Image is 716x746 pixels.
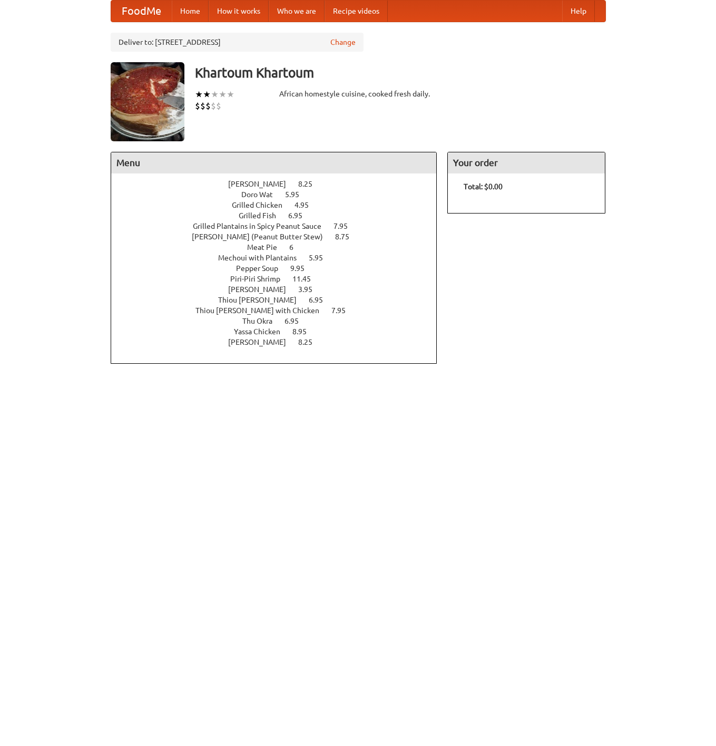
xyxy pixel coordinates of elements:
span: 4.95 [295,201,319,209]
li: $ [200,100,205,112]
span: 8.75 [335,232,360,241]
span: [PERSON_NAME] [228,285,297,294]
li: $ [195,100,200,112]
span: Thiou [PERSON_NAME] [218,296,307,304]
span: [PERSON_NAME] (Peanut Butter Stew) [192,232,334,241]
span: 8.95 [292,327,317,336]
span: 7.95 [334,222,358,230]
a: Help [562,1,595,22]
a: Grilled Fish 6.95 [239,211,322,220]
span: [PERSON_NAME] [228,180,297,188]
b: Total: $0.00 [464,182,503,191]
li: ★ [203,89,211,100]
span: Yassa Chicken [234,327,291,336]
div: Deliver to: [STREET_ADDRESS] [111,33,364,52]
h4: Menu [111,152,437,173]
h3: Khartoum Khartoum [195,62,606,83]
span: 9.95 [290,264,315,273]
span: Meat Pie [247,243,288,251]
span: 5.95 [309,254,334,262]
li: ★ [211,89,219,100]
span: Piri-Piri Shrimp [230,275,291,283]
span: Pepper Soup [236,264,289,273]
li: $ [211,100,216,112]
span: Grilled Fish [239,211,287,220]
span: [PERSON_NAME] [228,338,297,346]
a: FoodMe [111,1,172,22]
a: Grilled Plantains in Spicy Peanut Sauce 7.95 [193,222,367,230]
a: Home [172,1,209,22]
a: Thu Okra 6.95 [242,317,318,325]
a: [PERSON_NAME] (Peanut Butter Stew) 8.75 [192,232,369,241]
li: ★ [219,89,227,100]
a: [PERSON_NAME] 3.95 [228,285,332,294]
span: 6.95 [288,211,313,220]
span: 7.95 [331,306,356,315]
a: Thiou [PERSON_NAME] with Chicken 7.95 [195,306,365,315]
h4: Your order [448,152,605,173]
a: Recipe videos [325,1,388,22]
span: Grilled Plantains in Spicy Peanut Sauce [193,222,332,230]
span: 8.25 [298,180,323,188]
span: 6 [289,243,304,251]
a: [PERSON_NAME] 8.25 [228,338,332,346]
a: Yassa Chicken 8.95 [234,327,326,336]
li: ★ [195,89,203,100]
span: Thiou [PERSON_NAME] with Chicken [195,306,330,315]
a: Change [330,37,356,47]
span: Doro Wat [241,190,283,199]
div: African homestyle cuisine, cooked fresh daily. [279,89,437,99]
span: Grilled Chicken [232,201,293,209]
span: 6.95 [285,317,309,325]
li: $ [205,100,211,112]
a: Pepper Soup 9.95 [236,264,324,273]
span: 11.45 [292,275,321,283]
a: Who we are [269,1,325,22]
a: [PERSON_NAME] 8.25 [228,180,332,188]
a: Grilled Chicken 4.95 [232,201,328,209]
a: Meat Pie 6 [247,243,313,251]
a: Piri-Piri Shrimp 11.45 [230,275,330,283]
li: $ [216,100,221,112]
a: How it works [209,1,269,22]
span: 8.25 [298,338,323,346]
span: 6.95 [309,296,334,304]
span: Mechoui with Plantains [218,254,307,262]
span: Thu Okra [242,317,283,325]
span: 3.95 [298,285,323,294]
a: Thiou [PERSON_NAME] 6.95 [218,296,342,304]
span: 5.95 [285,190,310,199]
a: Mechoui with Plantains 5.95 [218,254,342,262]
a: Doro Wat 5.95 [241,190,319,199]
li: ★ [227,89,234,100]
img: angular.jpg [111,62,184,141]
